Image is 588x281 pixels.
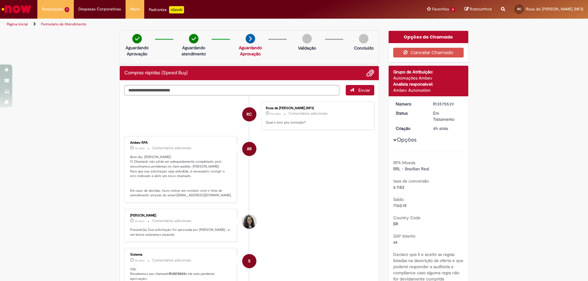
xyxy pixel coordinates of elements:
p: Prezado(a), Sua solicitação foi aprovada por [PERSON_NAME] , e em breve estaremos atuando. [130,227,232,237]
a: Página inicial [7,22,28,27]
p: Qual o erro pra correção? [266,120,368,125]
img: ServiceNow [1,3,32,15]
button: Adicionar anexos [366,69,374,77]
div: Ambev RPA [242,142,256,156]
div: Rosa de [PERSON_NAME] (NF3) [266,106,368,110]
dt: Criação [391,125,429,131]
img: arrow-next.png [246,34,255,43]
div: Ambev Automation [393,87,464,93]
span: RC [517,7,521,11]
div: R13575539 [433,101,462,107]
div: 29/09/2025 10:03:16 [433,125,462,131]
p: Bom dia, [PERSON_NAME]! O Chamado não pôde ser adequadamente completado, pois encontramos problem... [130,155,232,198]
time: 29/09/2025 10:03:16 [433,126,448,131]
span: 6.1182 [393,184,404,190]
img: check-circle-green.png [132,34,142,43]
time: 29/09/2025 10:08:26 [135,219,145,223]
time: 29/09/2025 10:50:07 [135,146,145,150]
div: Analista responsável: [393,81,464,87]
div: Automações Ambev [393,75,464,81]
a: Rascunhos [465,6,492,12]
span: Favoritos [432,6,449,12]
span: Requisições [42,6,63,12]
span: 4h atrás [135,259,145,262]
p: Concluído [354,45,374,51]
button: Enviar [346,85,374,95]
p: Aguardando Aprovação [122,45,152,57]
span: BR [393,221,398,227]
div: Padroniza [149,6,184,13]
b: SAP Interim [393,233,416,239]
p: +GenAi [169,6,184,13]
dt: Status [391,110,429,116]
div: Victoria Ribeiro Vergilio [242,215,256,229]
div: Sistema [130,253,232,257]
img: img-circle-grey.png [302,34,312,43]
div: System [242,254,256,268]
ul: Trilhas de página [5,19,387,30]
span: BRL - Brazilian Real [393,166,429,172]
textarea: Digite sua mensagem aqui... [124,85,339,95]
span: Rosa de [PERSON_NAME] (NF3) [526,6,583,12]
b: R13575539 [169,272,185,276]
span: s4 [393,239,398,245]
b: Saldo [393,197,404,202]
span: More [130,6,140,12]
h2: Compras rápidas (Speed Buy) Histórico de tíquete [124,70,188,76]
b: taxa de conversão [393,178,429,184]
small: Comentários adicionais [152,218,191,224]
time: 29/09/2025 13:26:36 [270,112,281,116]
div: [PERSON_NAME] [130,214,232,217]
p: Aguardando atendimento [179,45,209,57]
div: Rosa de Jesus Chagas (NF3) [242,107,256,121]
time: 29/09/2025 10:03:28 [135,259,145,262]
button: Cancelar Chamado [393,48,464,57]
span: 1 [65,7,69,12]
span: 3h atrás [135,146,145,150]
div: Em Tratamento [433,110,462,122]
span: Enviar [358,87,370,93]
span: 3h atrás [135,219,145,223]
span: 4 [450,7,455,12]
img: img-circle-grey.png [359,34,368,43]
span: RC [247,107,252,122]
small: Comentários adicionais [152,258,191,263]
p: Validação [298,45,316,51]
img: check-circle-green.png [189,34,198,43]
span: 4h atrás [433,126,448,131]
div: Opções do Chamado [389,31,469,43]
b: RPA Moeda [393,160,415,165]
small: Comentários adicionais [288,111,328,116]
span: Despesas Corporativas [78,6,121,12]
a: Formulário de Atendimento [41,22,86,27]
small: Comentários adicionais [152,146,191,151]
span: S [248,254,251,268]
b: Country Code [393,215,420,220]
div: Grupo de Atribuição: [393,69,464,75]
dt: Número [391,101,429,107]
a: Aguardando Aprovação [239,45,262,57]
div: Ambev RPA [130,141,232,145]
span: 9m atrás [270,112,281,116]
span: AR [247,142,252,156]
span: Rascunhos [470,6,492,12]
span: 7160.15 [393,203,407,208]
